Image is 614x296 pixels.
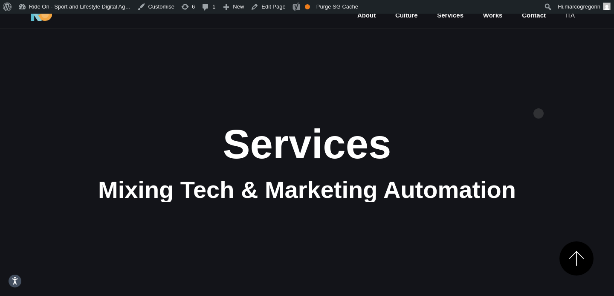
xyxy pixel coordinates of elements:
img: Ride On Agency [31,8,52,21]
div: Mixing Tech & Marketing Automation [51,178,563,202]
div: OK [305,4,310,9]
span: marcogregorin [565,3,600,10]
a: Services [436,11,464,20]
a: About [356,11,377,20]
a: Contact [521,11,547,20]
a: Works [482,11,504,20]
a: ita [565,11,576,20]
div: Services [51,122,563,167]
a: Culture [394,11,419,20]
